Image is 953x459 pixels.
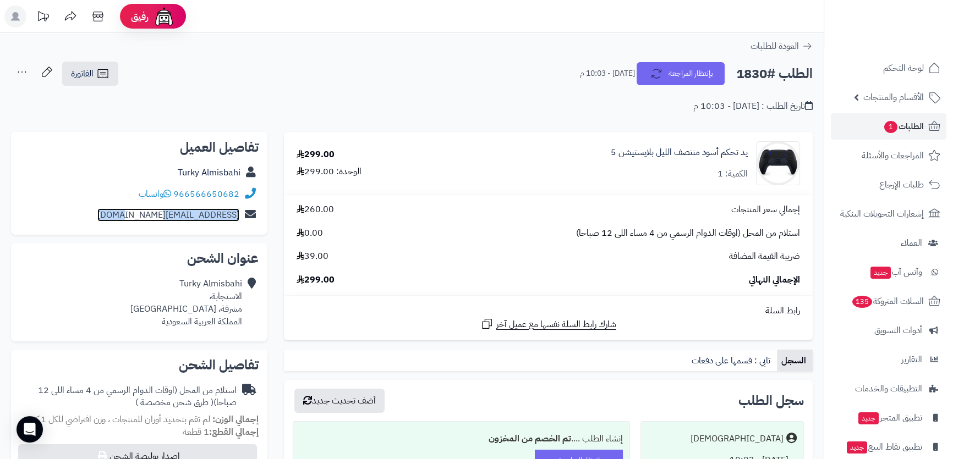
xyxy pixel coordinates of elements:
[738,394,804,407] h3: سجل الطلب
[637,62,725,85] button: بإنتظار المراجعة
[183,425,259,439] small: 1 قطعة
[212,413,259,426] strong: إجمالي الوزن:
[153,5,175,27] img: ai-face.png
[687,350,777,372] a: تابي : قسمها على دفعات
[857,410,922,425] span: تطبيق المتجر
[294,389,385,413] button: أضف تحديث جديد
[62,62,118,86] a: الفاتورة
[831,288,946,314] a: السلات المتروكة135
[97,208,239,222] a: [EMAIL_ADDRESS][DOMAIN_NAME]
[858,412,879,424] span: جديد
[297,203,334,216] span: 260.00
[749,274,800,286] span: الإجمالي النهائي
[831,230,946,256] a: العملاء
[731,203,800,216] span: إجمالي سعر المنتجات
[209,425,259,439] strong: إجمالي القطع:
[862,148,924,163] span: المراجعات والأسئلة
[496,318,616,331] span: شارك رابط السلة نفسها مع عميل آخر
[17,416,43,443] div: Open Intercom Messenger
[139,187,171,201] a: واتساب
[874,323,922,338] span: أدوات التسويق
[751,40,799,53] span: العودة للطلبات
[135,396,213,409] span: ( طرق شحن مخصصة )
[288,305,808,317] div: رابط السلة
[693,100,813,113] div: تاريخ الطلب : [DATE] - 10:03 م
[130,278,242,328] div: Turky Almisbahi الاستجابة، مشرفة، [GEOGRAPHIC_DATA] المملكة العربية السعودية
[751,40,813,53] a: العودة للطلبات
[884,121,897,133] span: 1
[29,5,57,30] a: تحديثات المنصة
[878,27,943,51] img: logo-2.png
[863,90,924,105] span: الأقسام والمنتجات
[297,227,323,240] span: 0.00
[831,317,946,344] a: أدوات التسويق
[883,119,924,134] span: الطلبات
[611,146,748,159] a: يد تحكم أسود منتصف الليل بلايستيشن 5
[901,352,922,367] span: التقارير
[580,68,635,79] small: [DATE] - 10:03 م
[489,432,571,445] b: تم الخصم من المخزون
[870,267,891,279] span: جديد
[831,142,946,169] a: المراجعات والأسئلة
[883,60,924,76] span: لوحة التحكم
[855,381,922,396] span: التطبيقات والخدمات
[831,346,946,373] a: التقارير
[576,227,800,240] span: استلام من المحل (اوقات الدوام الرسمي من 4 مساء اللى 12 صباحا)
[831,201,946,227] a: إشعارات التحويلات البنكية
[178,166,240,179] a: Turky Almisbahi
[20,384,237,410] div: استلام من المحل (اوقات الدوام الرسمي من 4 مساء اللى 12 صباحا)
[297,148,335,161] div: 299.00
[300,428,623,450] div: إنشاء الطلب ....
[831,172,946,198] a: طلبات الإرجاع
[831,405,946,431] a: تطبيق المتجرجديد
[852,296,872,308] span: 135
[831,375,946,402] a: التطبيقات والخدمات
[131,10,149,23] span: رفيق
[901,235,922,251] span: العملاء
[757,141,799,185] img: 1668800033-61O9tWR6WDS._SL1475_-90x90.jpg
[777,350,813,372] a: السجل
[879,177,924,192] span: طلبات الإرجاع
[297,165,362,178] div: الوحدة: 299.00
[840,206,924,222] span: إشعارات التحويلات البنكية
[831,259,946,285] a: وآتس آبجديد
[297,250,328,263] span: 39.00
[20,141,259,154] h2: تفاصيل العميل
[869,264,922,280] span: وآتس آب
[718,168,748,180] div: الكمية: 1
[20,252,259,265] h2: عنوان الشحن
[831,113,946,140] a: الطلبات1
[173,187,239,201] a: 966566650682
[297,274,335,286] span: 299.00
[71,67,94,80] span: الفاتورة
[847,441,867,454] span: جديد
[846,439,922,455] span: تطبيق نقاط البيع
[736,63,813,85] h2: الطلب #1830
[831,55,946,81] a: لوحة التحكم
[729,250,800,263] span: ضريبة القيمة المضافة
[691,433,784,445] div: [DEMOGRAPHIC_DATA]
[851,294,924,309] span: السلات المتروكة
[24,413,210,426] span: لم تقم بتحديد أوزان للمنتجات ، وزن افتراضي للكل 1 كجم
[20,358,259,372] h2: تفاصيل الشحن
[480,317,616,331] a: شارك رابط السلة نفسها مع عميل آخر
